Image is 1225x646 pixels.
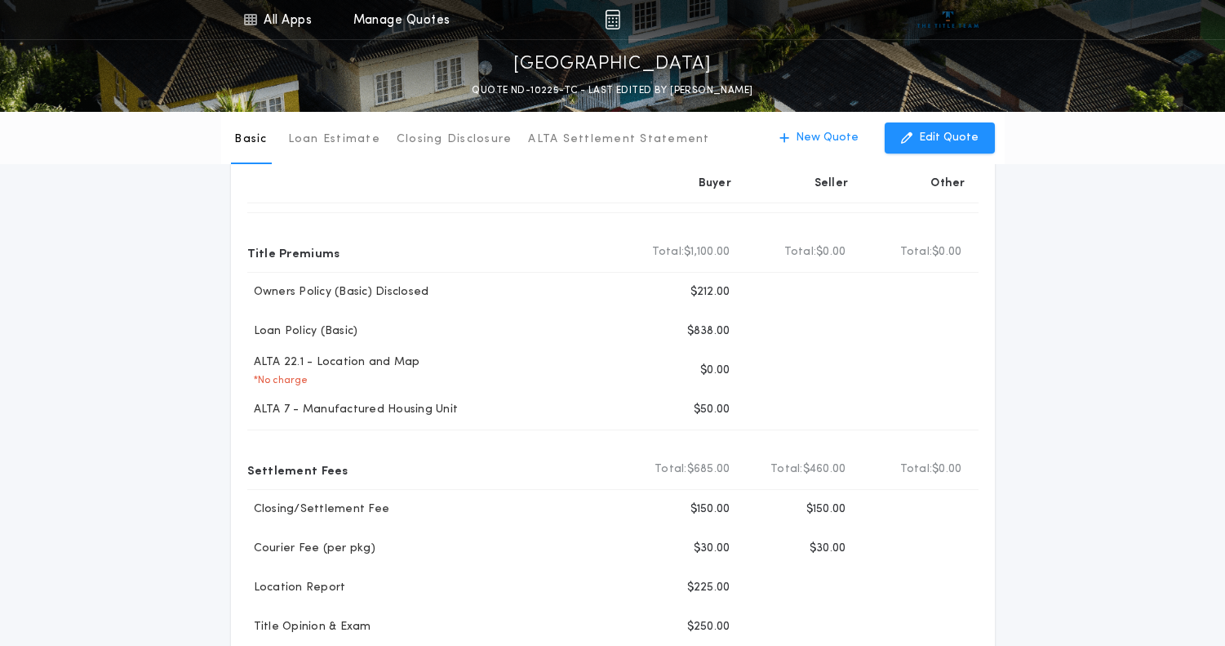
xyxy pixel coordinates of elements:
b: Total: [784,244,817,261]
p: Closing/Settlement Fee [247,501,390,518]
p: $0.00 [700,363,730,379]
span: $685.00 [687,461,730,478]
p: * No charge [247,374,308,387]
p: [GEOGRAPHIC_DATA] [513,51,712,78]
p: Settlement Fees [247,457,348,483]
span: $1,100.00 [684,244,730,261]
button: New Quote [763,123,875,154]
p: QUOTE ND-10225-TC - LAST EDITED BY [PERSON_NAME] [472,82,752,99]
b: Total: [900,461,933,478]
p: ALTA 7 - Manufactured Housing Unit [247,402,459,418]
p: $150.00 [806,501,846,518]
p: $212.00 [690,284,730,301]
p: Title Opinion & Exam [247,619,371,635]
p: $150.00 [690,501,730,518]
img: vs-icon [917,11,979,28]
button: Edit Quote [885,123,995,154]
span: $0.00 [932,244,961,261]
p: $30.00 [694,541,730,557]
span: $460.00 [803,461,846,478]
p: $838.00 [687,323,730,340]
p: Basic [234,131,267,148]
b: Total: [655,461,687,478]
b: Total: [770,461,803,478]
p: $225.00 [687,580,730,596]
p: $30.00 [810,541,846,557]
p: $50.00 [694,402,730,418]
span: $0.00 [932,461,961,478]
p: $250.00 [687,619,730,635]
p: Location Report [247,580,346,596]
p: ALTA 22.1 - Location and Map [247,354,420,371]
p: Owners Policy (Basic) Disclosed [247,284,429,301]
p: Loan Policy (Basic) [247,323,358,340]
p: Title Premiums [247,239,340,265]
span: $0.00 [816,244,846,261]
p: Seller [814,176,849,192]
p: Other [930,176,965,192]
b: Total: [652,244,685,261]
p: Loan Estimate [288,131,380,148]
p: ALTA Settlement Statement [528,131,709,148]
p: Courier Fee (per pkg) [247,541,375,557]
p: Buyer [699,176,731,192]
b: Total: [900,244,933,261]
p: Closing Disclosure [397,131,513,148]
p: Edit Quote [919,130,979,146]
p: New Quote [796,130,859,146]
img: img [605,10,620,29]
